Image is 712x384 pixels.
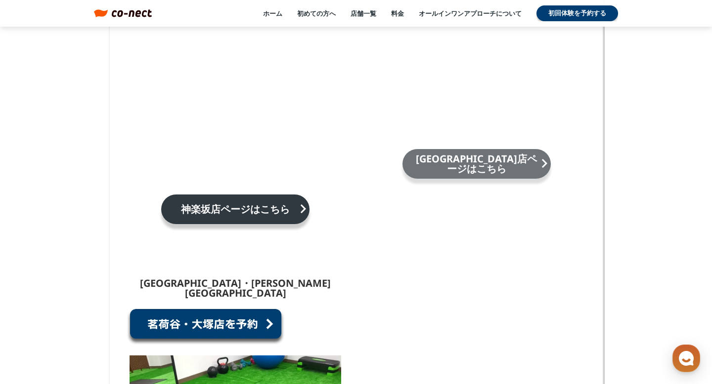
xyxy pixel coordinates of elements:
[412,154,541,174] p: [GEOGRAPHIC_DATA]店ページはこちら
[297,9,336,18] a: 初めての方へ
[128,302,190,327] a: 設定
[419,9,522,18] a: オールインワンアプローチについて
[3,302,65,327] a: ホーム
[538,155,551,172] i: keyboard_arrow_right
[171,204,300,214] p: 神楽坂店ページはこちら
[391,9,404,18] a: 料金
[161,194,310,224] a: 神楽坂店ページはこちらkeyboard_arrow_right
[297,200,310,217] i: keyboard_arrow_right
[65,302,128,327] a: チャット
[536,5,618,21] a: 初回体験を予約する
[263,9,282,18] a: ホーム
[130,278,341,298] p: [GEOGRAPHIC_DATA]・[PERSON_NAME][GEOGRAPHIC_DATA]
[402,149,551,179] a: [GEOGRAPHIC_DATA]店ページはこちらkeyboard_arrow_right
[85,317,108,325] span: チャット
[25,317,43,325] span: ホーム
[153,317,165,325] span: 設定
[351,9,376,18] a: 店舗一覧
